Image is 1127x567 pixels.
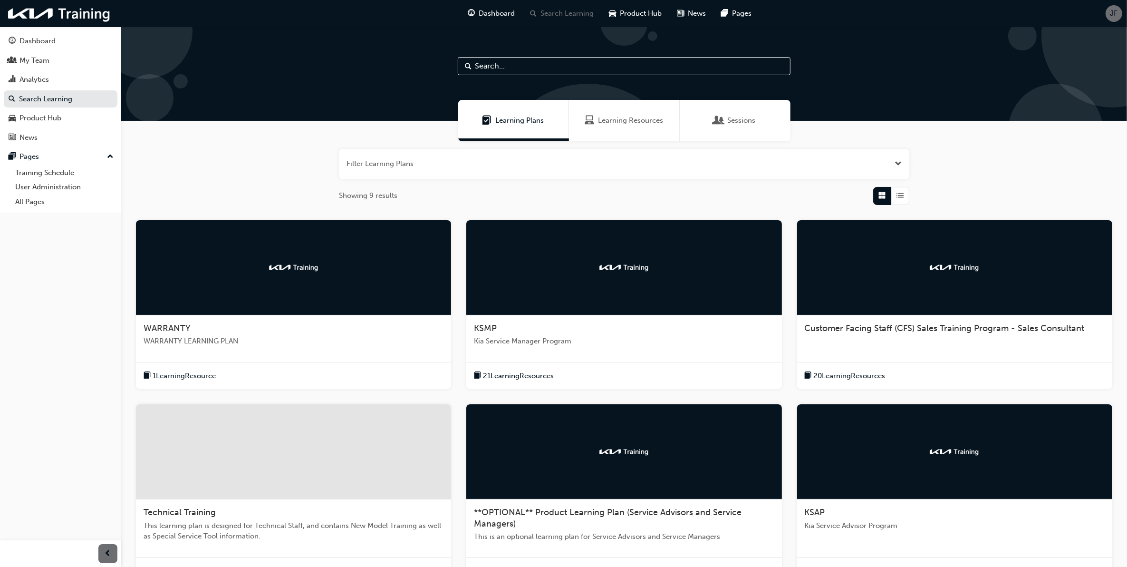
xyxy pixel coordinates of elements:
a: guage-iconDashboard [461,4,523,23]
span: Kia Service Manager Program [474,336,774,347]
div: Analytics [19,74,49,85]
a: Training Schedule [11,166,117,180]
span: car-icon [609,8,616,20]
div: My Team [19,55,49,66]
span: Dashboard [479,8,515,19]
span: book-icon [805,370,812,382]
span: KSAP [805,507,825,518]
span: **OPTIONAL** Product Learning Plan (Service Advisors and Service Managers) [474,507,742,529]
span: car-icon [9,114,16,123]
input: Search... [458,57,790,75]
span: search-icon [530,8,537,20]
img: kia-training [598,263,650,272]
span: chart-icon [9,76,16,84]
a: Product Hub [4,109,117,127]
span: pages-icon [9,153,16,161]
span: book-icon [144,370,151,382]
button: Pages [4,148,117,166]
span: people-icon [9,57,16,65]
span: 1 Learning Resource [153,371,216,381]
span: Learning Resources [598,115,663,126]
button: book-icon21LearningResources [474,370,554,382]
a: Dashboard [4,32,117,50]
img: kia-training [928,447,981,457]
button: JF [1106,5,1122,22]
div: Dashboard [19,36,56,47]
span: guage-icon [468,8,475,20]
span: news-icon [677,8,684,20]
img: kia-training [928,263,981,272]
a: Learning ResourcesLearning Resources [569,100,680,141]
span: Customer Facing Staff (CFS) Sales Training Program - Sales Consultant [805,323,1085,333]
a: All Pages [11,195,117,209]
span: Product Hub [620,8,662,19]
span: Learning Resources [585,115,594,126]
span: WARRANTY [144,323,191,333]
a: car-iconProduct Hub [602,4,670,23]
a: SessionsSessions [680,100,790,141]
span: Learning Plans [496,115,544,126]
span: Grid [879,190,886,201]
img: kia-training [268,263,320,272]
span: guage-icon [9,37,16,46]
a: News [4,129,117,147]
a: My Team [4,52,117,69]
span: Learning Plans [482,115,492,126]
span: This learning plan is designed for Technical Staff, and contains New Model Training as well as Sp... [144,520,443,542]
img: kia-training [598,447,650,457]
span: Pages [732,8,752,19]
div: News [19,132,38,143]
span: List [897,190,904,201]
span: Sessions [728,115,756,126]
span: search-icon [9,95,15,104]
span: Search Learning [541,8,594,19]
a: Analytics [4,71,117,88]
span: News [688,8,706,19]
span: KSMP [474,323,497,333]
a: kia-trainingKSMPKia Service Manager Programbook-icon21LearningResources [466,220,781,390]
a: User Administration [11,180,117,195]
span: 21 Learning Resources [483,371,554,381]
span: Technical Training [144,507,216,518]
button: book-icon1LearningResource [144,370,216,382]
span: WARRANTY LEARNING PLAN [144,336,443,347]
a: kia-trainingCustomer Facing Staff (CFS) Sales Training Program - Sales Consultantbook-icon20Learn... [797,220,1112,390]
span: Kia Service Advisor Program [805,520,1105,531]
div: Pages [19,151,39,162]
span: 20 Learning Resources [814,371,886,381]
div: Product Hub [19,113,61,124]
a: pages-iconPages [714,4,760,23]
span: pages-icon [722,8,729,20]
a: Learning PlansLearning Plans [458,100,569,141]
a: kia-trainingWARRANTYWARRANTY LEARNING PLANbook-icon1LearningResource [136,220,451,390]
span: prev-icon [105,548,112,560]
a: search-iconSearch Learning [523,4,602,23]
img: kia-training [5,4,114,23]
button: Open the filter [895,158,902,169]
button: DashboardMy TeamAnalyticsSearch LearningProduct HubNews [4,30,117,148]
a: Search Learning [4,90,117,108]
span: book-icon [474,370,481,382]
span: up-icon [107,151,114,163]
span: news-icon [9,134,16,142]
span: Search [465,61,472,72]
a: news-iconNews [670,4,714,23]
span: Showing 9 results [339,190,397,201]
span: JF [1110,8,1118,19]
span: This is an optional learning plan for Service Advisors and Service Managers [474,531,774,542]
button: book-icon20LearningResources [805,370,886,382]
span: Sessions [714,115,724,126]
